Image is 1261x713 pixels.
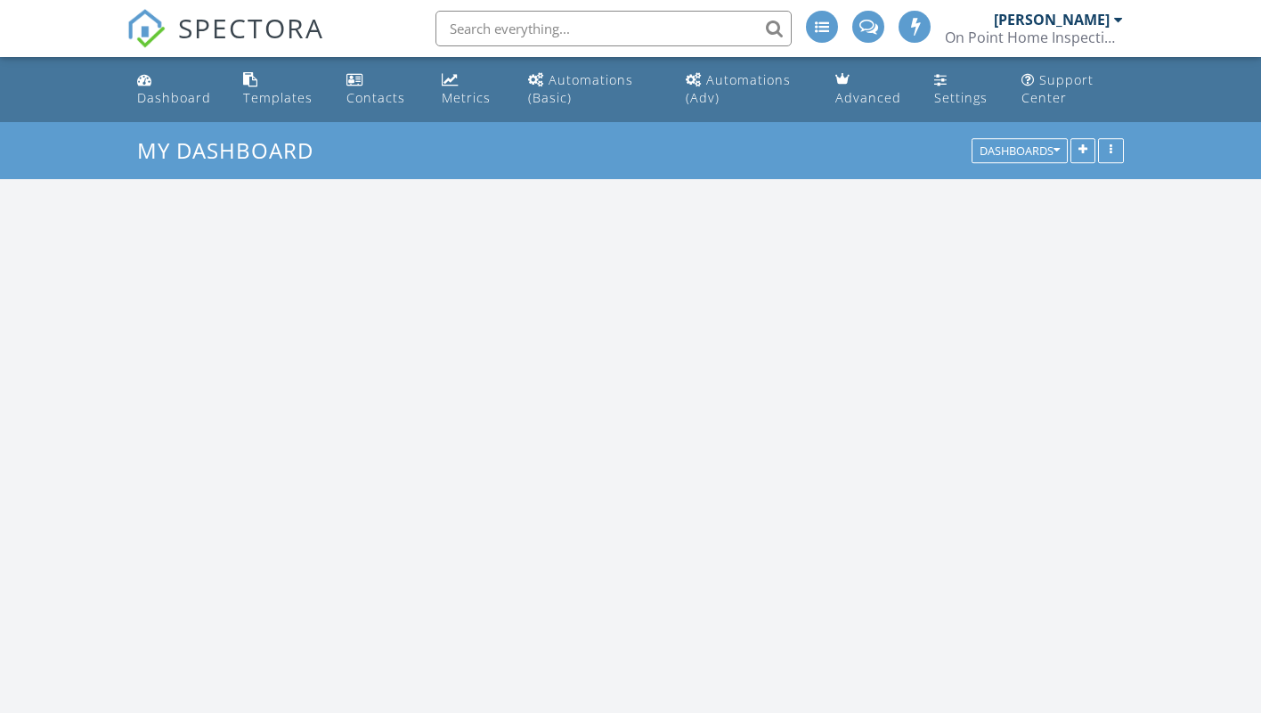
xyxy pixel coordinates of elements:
a: Dashboard [130,64,223,115]
a: Metrics [435,64,507,115]
div: Metrics [442,89,491,106]
div: On Point Home Inspection Services [945,29,1123,46]
div: Automations (Adv) [686,71,791,106]
a: Advanced [828,64,913,115]
div: Automations (Basic) [528,71,633,106]
div: Dashboard [137,89,211,106]
input: Search everything... [435,11,792,46]
a: Contacts [339,64,420,115]
div: Support Center [1021,71,1094,106]
a: Settings [927,64,1000,115]
img: The Best Home Inspection Software - Spectora [126,9,166,48]
div: Templates [243,89,313,106]
a: Support Center [1014,64,1131,115]
a: Templates [236,64,324,115]
div: Dashboards [980,145,1060,158]
div: Advanced [835,89,901,106]
a: Automations (Basic) [521,64,664,115]
span: SPECTORA [178,9,324,46]
div: Contacts [346,89,405,106]
div: [PERSON_NAME] [994,11,1110,29]
div: Settings [934,89,988,106]
a: SPECTORA [126,24,324,61]
button: Dashboards [972,139,1068,164]
a: My Dashboard [137,135,329,165]
a: Automations (Advanced) [679,64,814,115]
